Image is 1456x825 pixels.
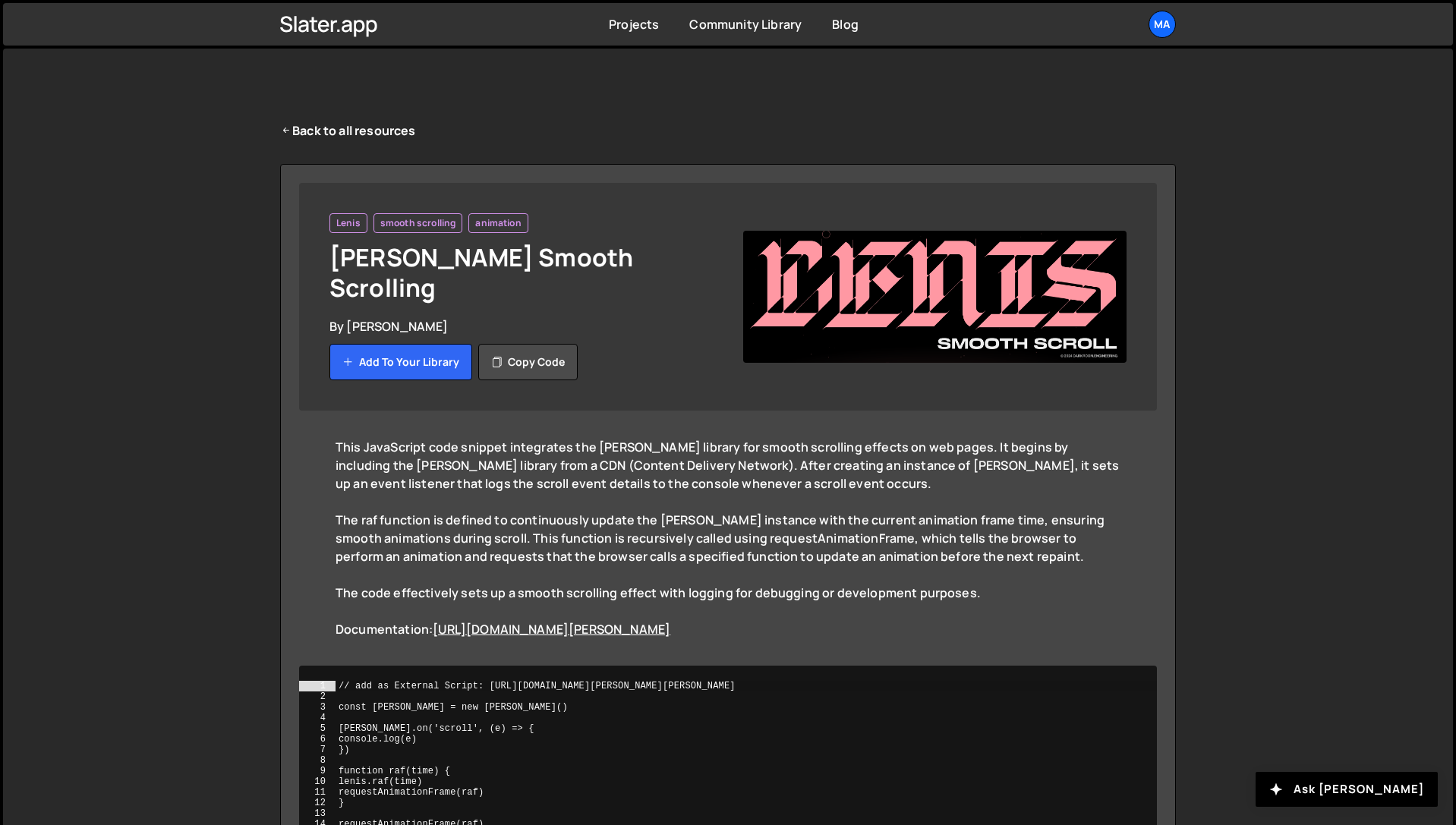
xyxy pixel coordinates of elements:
[329,318,713,335] div: By [PERSON_NAME]
[299,713,336,723] div: 4
[1149,11,1176,38] a: Ma
[329,242,713,303] h1: [PERSON_NAME] Smooth Scrolling
[478,344,578,380] button: Copy code
[336,511,1120,584] div: The raf function is defined to continuously update the [PERSON_NAME] instance with the current an...
[380,217,456,229] span: smooth scrolling
[336,438,1120,493] div: This JavaScript code snippet integrates the [PERSON_NAME] library for smooth scrolling effects on...
[336,217,361,229] span: Lenis
[299,798,336,808] div: 12
[743,231,1127,363] img: Screenshot%202024-07-12%20at%201.16.56%E2%80%AFPM.png
[832,16,859,33] a: Blog
[609,16,659,33] a: Projects
[1256,772,1438,807] button: Ask [PERSON_NAME]
[433,621,670,638] a: [URL][DOMAIN_NAME][PERSON_NAME]
[329,344,472,380] button: Add to your library
[299,734,336,745] div: 6
[336,584,1120,638] div: The code effectively sets up a smooth scrolling effect with logging for debugging or development ...
[299,681,336,691] div: 1
[299,723,336,734] div: 5
[299,755,336,766] div: 8
[299,808,336,819] div: 13
[299,776,336,787] div: 10
[299,702,336,713] div: 3
[299,766,336,776] div: 9
[299,745,336,755] div: 7
[299,787,336,798] div: 11
[299,691,336,702] div: 2
[280,121,416,140] a: Back to all resources
[689,16,802,33] a: Community Library
[475,217,521,229] span: animation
